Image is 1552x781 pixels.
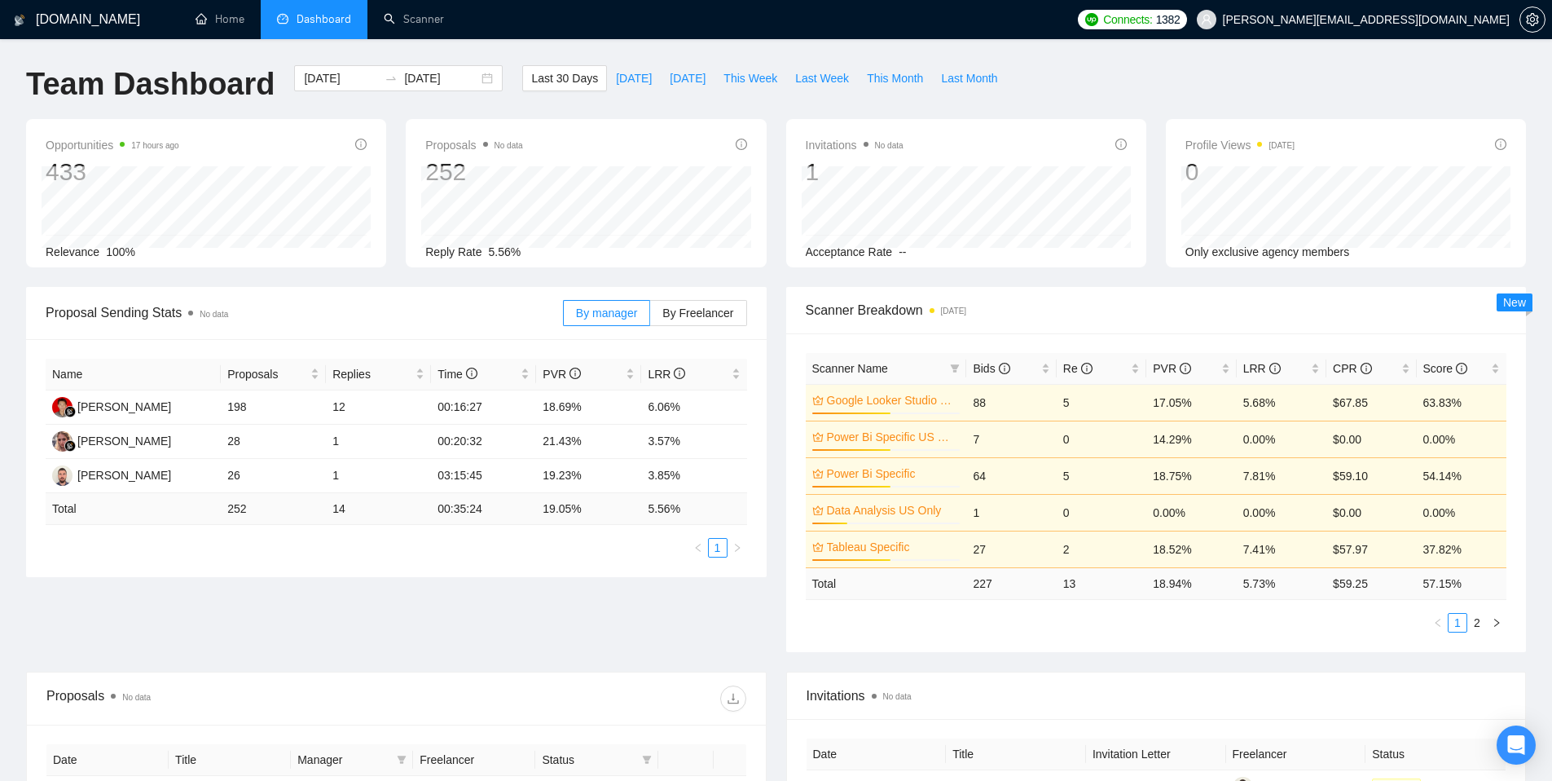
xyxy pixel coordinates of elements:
td: 00:16:27 [431,390,536,425]
td: 252 [221,493,326,525]
span: Relevance [46,245,99,258]
span: Acceptance Rate [806,245,893,258]
a: 1 [1449,614,1466,632]
td: 0.00% [1237,421,1326,457]
span: Dashboard [297,12,351,26]
a: KG[PERSON_NAME] [52,434,171,447]
span: info-circle [1361,363,1372,374]
span: Invitations [807,686,1506,706]
td: 57.15 % [1417,567,1506,599]
td: 227 [966,567,1056,599]
td: 27 [966,531,1056,567]
a: searchScanner [384,12,444,26]
span: info-circle [999,363,1010,374]
span: Last Month [941,69,997,87]
span: No data [200,310,228,319]
span: to [385,72,398,85]
span: info-circle [1269,363,1281,374]
td: Total [46,493,221,525]
a: Power Bi Specific US Only [827,428,957,446]
button: This Month [858,65,932,91]
td: 14 [326,493,431,525]
th: Status [1365,739,1506,770]
span: Only exclusive agency members [1185,245,1350,258]
span: LRR [1243,362,1281,375]
span: -- [899,245,906,258]
td: 88 [966,384,1056,421]
button: right [728,538,747,558]
button: [DATE] [661,65,714,91]
span: Profile Views [1185,135,1295,155]
td: 1 [966,494,1056,531]
div: [PERSON_NAME] [77,466,171,484]
td: $ 59.25 [1326,567,1416,599]
time: 17 hours ago [131,141,178,150]
td: 21.43% [536,425,641,459]
div: 0 [1185,157,1295,188]
span: info-circle [355,139,367,150]
th: Title [946,739,1086,770]
span: Bids [973,362,1009,375]
th: Name [46,359,221,390]
span: info-circle [569,368,581,379]
li: 1 [1448,613,1467,633]
td: $57.97 [1326,531,1416,567]
span: By Freelancer [662,307,733,320]
h1: Team Dashboard [26,65,275,104]
td: 54.14% [1417,457,1506,494]
span: crown [812,541,824,553]
div: 252 [425,157,522,188]
td: 6.06% [641,390,746,425]
td: 37.82% [1417,531,1506,567]
span: Replies [332,365,412,383]
button: This Week [714,65,786,91]
a: RS[PERSON_NAME] [52,399,171,413]
span: 100% [106,245,135,258]
span: Score [1423,362,1467,375]
th: Replies [326,359,431,390]
span: Re [1063,362,1093,375]
td: 0.00% [1417,421,1506,457]
span: Proposals [425,135,522,155]
td: 5 [1057,384,1146,421]
span: filter [642,755,652,765]
button: left [1428,613,1448,633]
span: swap-right [385,72,398,85]
th: Invitation Letter [1086,739,1226,770]
img: gigradar-bm.png [64,406,76,417]
img: gigradar-bm.png [64,440,76,452]
span: crown [812,395,824,406]
span: info-circle [1495,139,1506,150]
img: NE [52,466,73,486]
td: 18.52% [1146,531,1236,567]
li: Previous Page [688,538,708,558]
td: 0 [1057,494,1146,531]
a: Data Analysis US Only [827,501,957,519]
span: left [1433,618,1443,628]
span: Proposals [227,365,307,383]
li: Next Page [728,538,747,558]
span: PVR [1153,362,1191,375]
span: No data [122,693,151,702]
span: user [1201,14,1212,25]
th: Proposals [221,359,326,390]
span: info-circle [1180,363,1191,374]
time: [DATE] [941,307,966,315]
span: filter [639,748,655,772]
td: 28 [221,425,326,459]
td: 19.23% [536,459,641,493]
th: Date [46,744,169,776]
td: $0.00 [1326,494,1416,531]
span: This Week [723,69,777,87]
td: 0 [1057,421,1146,457]
span: info-circle [736,139,747,150]
td: 5 [1057,457,1146,494]
span: [DATE] [670,69,706,87]
td: 5.73 % [1237,567,1326,599]
td: Total [806,567,967,599]
td: 00:20:32 [431,425,536,459]
span: Opportunities [46,135,179,155]
time: [DATE] [1268,141,1294,150]
span: info-circle [1081,363,1093,374]
span: setting [1520,13,1545,26]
